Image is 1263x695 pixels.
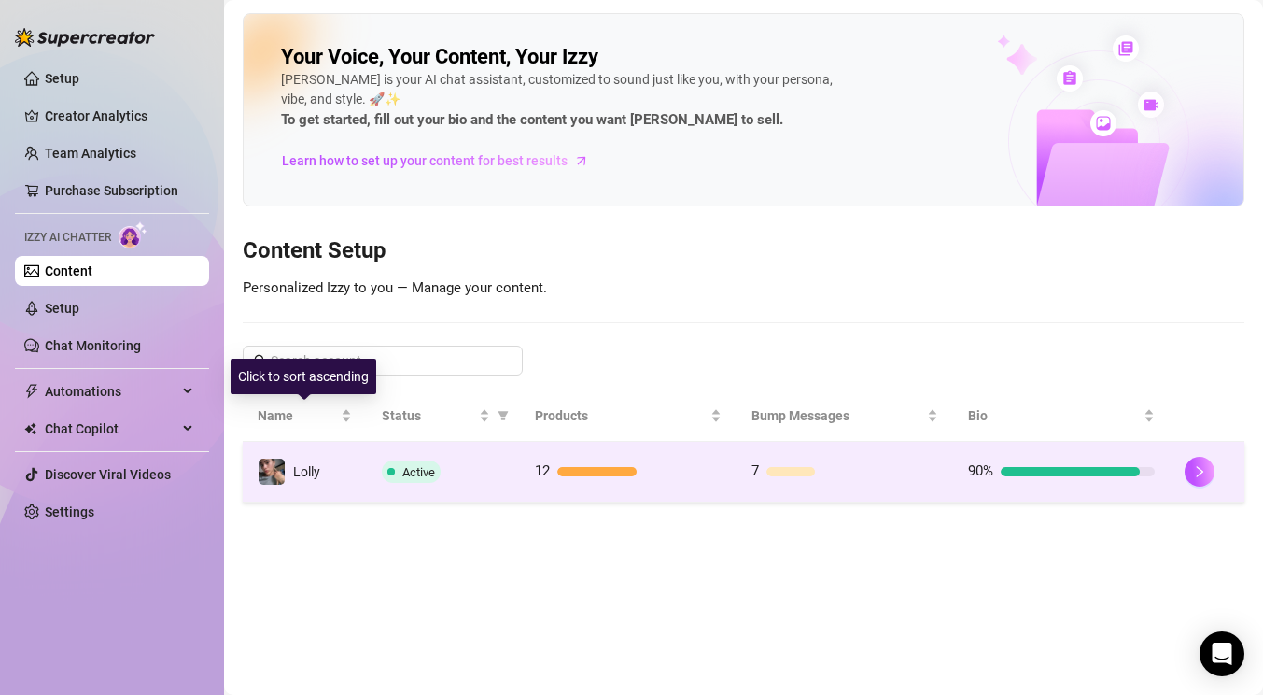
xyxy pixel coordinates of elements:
[243,236,1244,266] h3: Content Setup
[968,405,1140,426] span: Bio
[254,354,267,367] span: search
[45,263,92,278] a: Content
[24,422,36,435] img: Chat Copilot
[737,390,953,442] th: Bump Messages
[45,146,136,161] a: Team Analytics
[281,146,603,176] a: Learn how to set up your content for best results
[1185,457,1214,487] button: right
[535,462,550,479] span: 12
[1200,631,1244,676] div: Open Intercom Messenger
[281,70,841,132] div: [PERSON_NAME] is your AI chat assistant, customized to sound just like you, with your persona, vi...
[498,410,509,421] span: filter
[293,464,320,479] span: Lolly
[382,405,476,426] span: Status
[751,462,759,479] span: 7
[1193,465,1206,478] span: right
[402,465,435,479] span: Active
[45,414,177,444] span: Chat Copilot
[45,301,79,316] a: Setup
[751,405,923,426] span: Bump Messages
[281,44,598,70] h2: Your Voice, Your Content, Your Izzy
[243,279,547,296] span: Personalized Izzy to you — Manage your content.
[520,390,737,442] th: Products
[281,111,783,128] strong: To get started, fill out your bio and the content you want [PERSON_NAME] to sell.
[45,504,94,519] a: Settings
[45,101,194,131] a: Creator Analytics
[45,183,178,198] a: Purchase Subscription
[45,467,171,482] a: Discover Viral Videos
[953,390,1170,442] th: Bio
[367,390,521,442] th: Status
[45,376,177,406] span: Automations
[535,405,707,426] span: Products
[258,405,337,426] span: Name
[259,459,285,485] img: Lolly
[271,350,497,371] input: Search account
[15,28,155,47] img: logo-BBDzfeDw.svg
[119,221,147,248] img: AI Chatter
[45,71,79,86] a: Setup
[954,15,1243,206] img: ai-chatter-content-library-cLFOSyPT.png
[572,151,591,170] span: arrow-right
[45,338,141,353] a: Chat Monitoring
[282,150,568,171] span: Learn how to set up your content for best results
[243,390,367,442] th: Name
[24,384,39,399] span: thunderbolt
[968,462,993,479] span: 90%
[24,229,111,247] span: Izzy AI Chatter
[494,402,512,430] span: filter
